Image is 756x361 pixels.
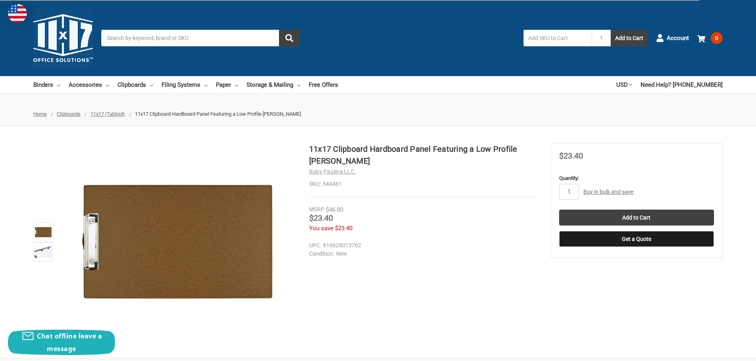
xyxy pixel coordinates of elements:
a: USD [616,76,632,94]
a: Home [33,111,47,117]
a: Storage & Mailing [246,76,300,94]
a: 0 [697,28,723,48]
a: Accessories [69,76,109,94]
a: Buy in bulk and save [583,189,633,195]
a: Account [656,28,689,48]
a: Need Help? [PHONE_NUMBER] [641,76,723,94]
img: 11x17 Clipboard Hardboard Panel Featuring a Low Profile Clip Brown [79,143,277,341]
span: Chat offline leave a message [37,332,102,353]
img: 11x17.com [33,8,93,68]
a: Filing Systems [162,76,208,94]
button: Chat offline leave a message [8,330,115,355]
img: 11x17 Clipboard Hardboard Panel Featuring a Low Profile Clip Brown [35,243,52,261]
span: Account [667,34,689,43]
span: 11x17 Clipboard Hardboard Panel Featuring a Low Profile [PERSON_NAME] [135,111,301,117]
dd: 544461 [309,180,537,188]
input: Add to Cart [559,210,714,225]
a: Paper [216,76,238,94]
input: Search by keyword, brand or SKU [101,30,300,46]
span: 0 [711,32,723,44]
input: Add SKU to Cart [523,30,592,46]
a: Clipboards [117,76,153,94]
span: $23.40 [309,213,333,223]
label: Quantity: [559,174,714,182]
a: 11x17 (Tabloid) [90,111,125,117]
img: 11x17 Clipboard Hardboard Panel Featuring a Low Profile Clip Brown [35,223,52,241]
a: Ruby Paulina LLC. [309,168,356,175]
span: $23.40 [559,151,583,160]
a: Binders [33,76,60,94]
a: Clipboards [57,111,81,117]
div: MSRP [309,205,324,214]
dt: UPC: [309,241,321,250]
dt: Condition: [309,250,334,258]
dd: 816628013762 [309,241,534,250]
button: Add to Cart [611,30,648,46]
span: $23.40 [335,225,352,232]
span: You save [309,225,333,232]
img: duty and tax information for United States [8,4,27,23]
button: Get a Quote [559,231,714,247]
a: Free Offers [309,76,338,94]
dd: New [309,250,534,258]
h1: 11x17 Clipboard Hardboard Panel Featuring a Low Profile [PERSON_NAME] [309,143,537,167]
span: $46.80 [326,206,343,213]
dt: SKU: [309,180,321,188]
